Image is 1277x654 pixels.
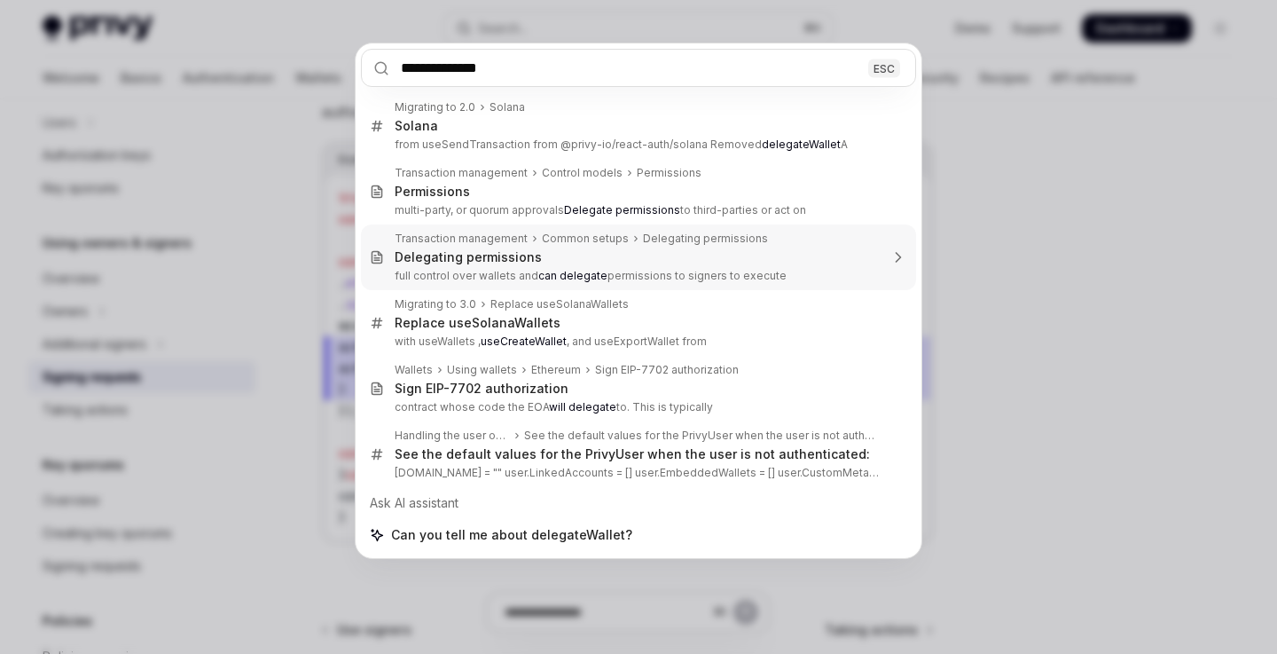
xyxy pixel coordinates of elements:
[395,363,433,377] div: Wallets
[481,335,567,348] b: useCreateWallet
[361,487,916,519] div: Ask AI assistant
[395,100,475,114] div: Migrating to 2.0
[643,232,768,246] div: Delegating permissions
[868,59,900,77] div: ESC
[395,166,528,180] div: Transaction management
[524,429,879,443] div: See the default values for the PrivyUser when the user is not authenticated:
[395,381,568,397] div: Sign EIP-7702 authorization
[395,429,510,443] div: Handling the user object
[395,315,560,331] div: Replace useSolanaWallets
[395,232,528,246] div: Transaction management
[391,526,632,544] span: Can you tell me about delegateWallet?
[395,249,542,265] div: Delegating permissions
[395,184,470,200] div: Permissions
[564,203,680,217] b: Delegate permissions
[395,466,879,480] p: [DOMAIN_NAME] = "" user.LinkedAccounts = [] user.EmbeddedWallets = [] user.CustomMetadata = new D...
[542,166,623,180] div: Control models
[395,118,438,134] div: Solana
[549,400,616,414] b: will delegate
[490,297,629,311] div: Replace useSolanaWallets
[595,363,739,377] div: Sign EIP-7702 authorization
[395,335,879,349] p: with useWallets , , and useExportWallet from
[395,269,879,283] p: full control over wallets and permissions to signers to execute
[395,400,879,414] p: contract whose code the EOA to. This is typically
[542,232,629,246] div: Common setups
[395,203,879,217] p: multi-party, or quorum approvals to third-parties or act on
[395,446,870,462] div: See the default values for the PrivyUser when the user is not authenticated:
[637,166,701,180] div: Permissions
[531,363,581,377] div: Ethereum
[538,269,607,282] b: can delegate
[762,138,841,151] b: delegateWallet
[395,138,879,152] p: from useSendTransaction from @privy-io/react-auth/solana Removed A
[490,100,525,114] div: Solana
[447,363,517,377] div: Using wallets
[395,297,476,311] div: Migrating to 3.0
